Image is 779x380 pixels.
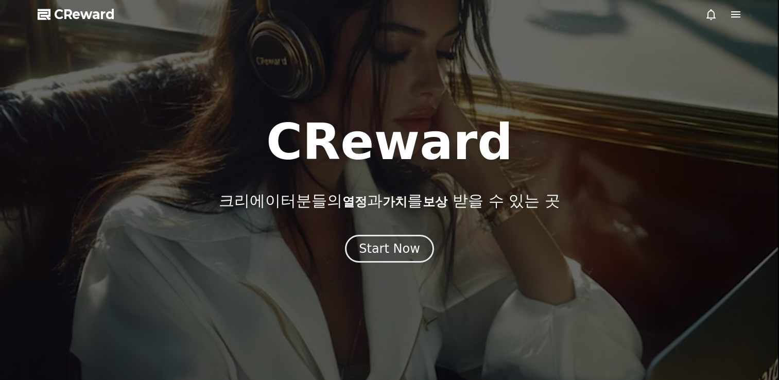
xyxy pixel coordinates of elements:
[359,240,420,257] div: Start Now
[38,6,115,23] a: CReward
[383,195,407,209] span: 가치
[266,117,513,167] h1: CReward
[423,195,447,209] span: 보상
[54,6,115,23] span: CReward
[345,235,434,263] button: Start Now
[345,245,434,255] a: Start Now
[342,195,367,209] span: 열정
[219,192,560,210] p: 크리에이터분들의 과 를 받을 수 있는 곳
